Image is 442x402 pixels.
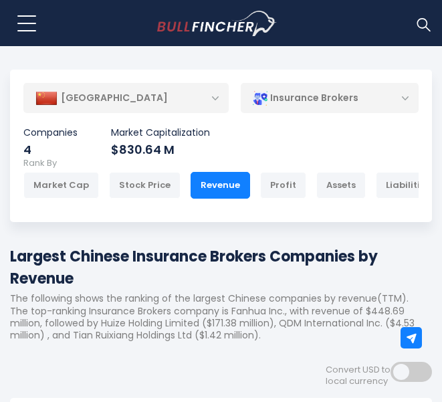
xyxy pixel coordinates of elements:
img: Bullfincher logo [157,11,277,36]
div: Insurance Brokers [241,83,419,114]
span: Convert USD to local currency [326,365,391,387]
div: Market Cap [23,172,99,199]
div: $830.64 M [111,142,210,157]
div: [GEOGRAPHIC_DATA] [23,84,229,113]
div: Stock Price [109,172,181,199]
a: Go to homepage [157,11,301,36]
div: Profit [260,172,306,199]
p: Market Capitalization [111,126,210,138]
p: Companies [23,126,78,138]
div: Revenue [191,172,250,199]
div: Liabilities [376,172,440,199]
div: 4 [23,142,78,157]
p: The following shows the ranking of the largest Chinese companies by revenue(TTM). The top-ranking... [10,292,432,341]
h1: Largest Chinese Insurance Brokers Companies by Revenue [10,245,432,290]
p: Rank By [23,158,419,169]
div: Assets [316,172,366,199]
